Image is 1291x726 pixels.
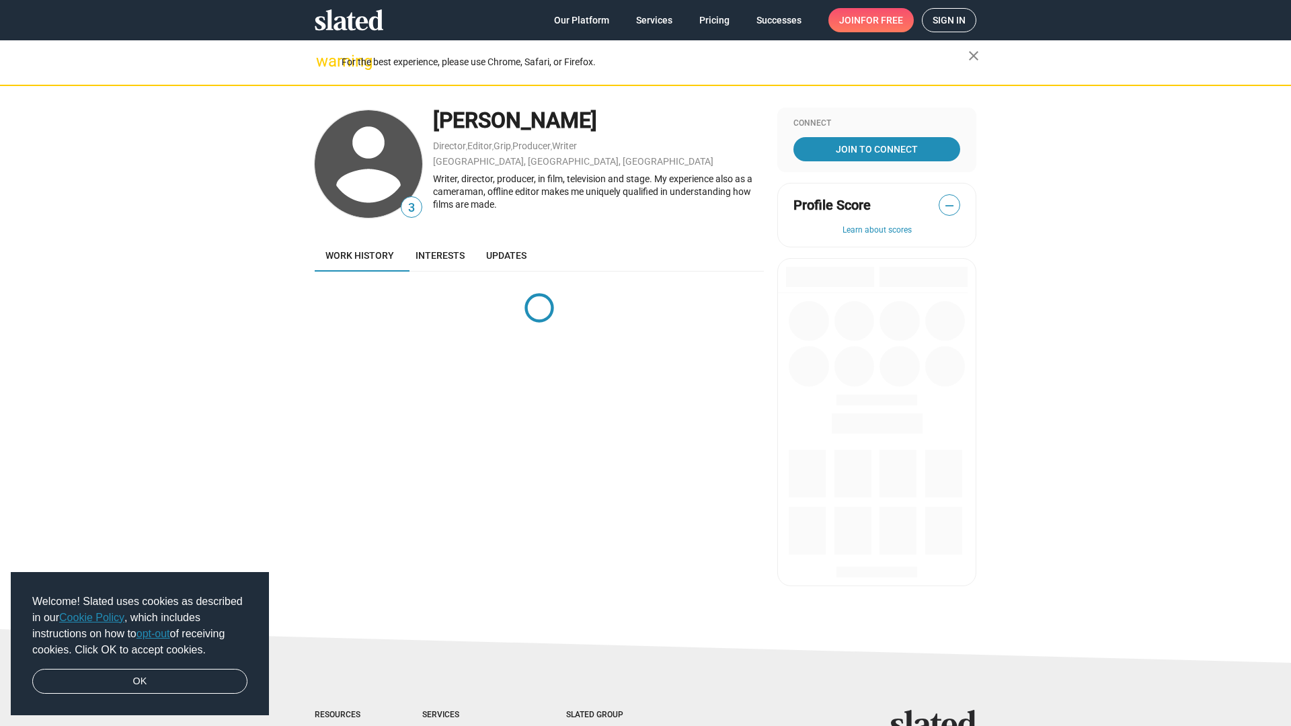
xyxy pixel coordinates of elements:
div: Services [422,710,512,721]
a: Our Platform [543,8,620,32]
span: , [492,143,494,151]
span: for free [861,8,903,32]
span: Interests [416,250,465,261]
a: [GEOGRAPHIC_DATA], [GEOGRAPHIC_DATA], [GEOGRAPHIC_DATA] [433,156,713,167]
a: Grip [494,140,511,151]
a: Interests [405,239,475,272]
span: , [551,143,552,151]
span: Successes [756,8,801,32]
div: Resources [315,710,368,721]
div: Slated Group [566,710,658,721]
div: Connect [793,118,960,129]
mat-icon: close [966,48,982,64]
span: Pricing [699,8,730,32]
a: Successes [746,8,812,32]
div: Writer, director, producer, in film, television and stage. My experience also as a cameraman, off... [433,173,764,210]
a: Pricing [689,8,740,32]
a: Work history [315,239,405,272]
a: Joinfor free [828,8,914,32]
span: 3 [401,199,422,217]
button: Learn about scores [793,225,960,236]
div: [PERSON_NAME] [433,106,764,135]
span: Profile Score [793,196,871,214]
span: , [511,143,512,151]
a: Director [433,140,466,151]
div: For the best experience, please use Chrome, Safari, or Firefox. [342,53,968,71]
a: Writer [552,140,577,151]
span: Work history [325,250,394,261]
a: opt-out [136,628,170,639]
span: , [466,143,467,151]
mat-icon: warning [316,53,332,69]
a: Producer [512,140,551,151]
span: Our Platform [554,8,609,32]
a: dismiss cookie message [32,669,247,694]
span: Welcome! Slated uses cookies as described in our , which includes instructions on how to of recei... [32,594,247,658]
a: Editor [467,140,492,151]
span: — [939,197,960,214]
span: Services [636,8,672,32]
span: Sign in [933,9,966,32]
a: Updates [475,239,537,272]
div: cookieconsent [11,572,269,716]
span: Join [839,8,903,32]
span: Updates [486,250,526,261]
a: Cookie Policy [59,612,124,623]
a: Sign in [922,8,976,32]
span: Join To Connect [796,137,957,161]
a: Services [625,8,683,32]
a: Join To Connect [793,137,960,161]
